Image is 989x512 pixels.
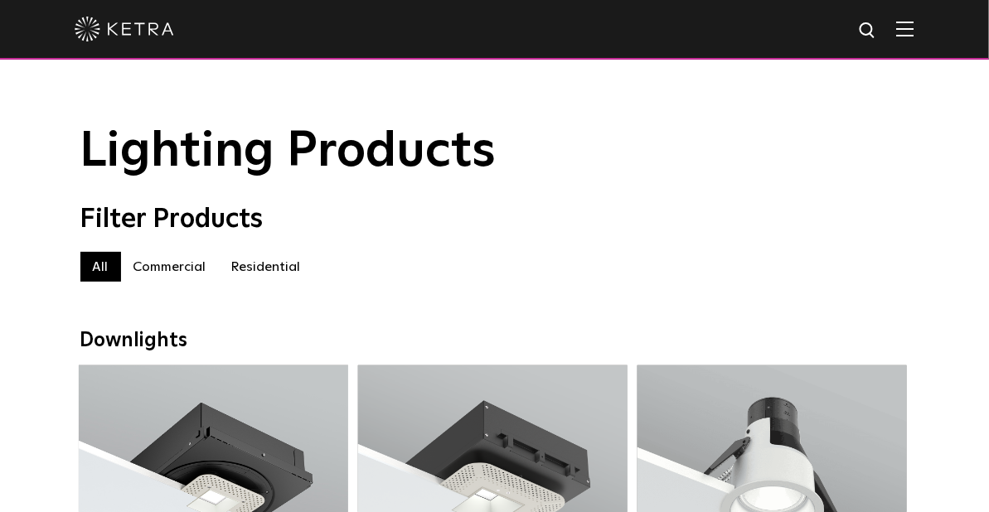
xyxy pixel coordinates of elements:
[80,252,121,282] label: All
[121,252,219,282] label: Commercial
[80,329,909,353] div: Downlights
[80,127,497,176] span: Lighting Products
[75,17,174,41] img: ketra-logo-2019-white
[896,21,914,36] img: Hamburger%20Nav.svg
[219,252,313,282] label: Residential
[80,204,909,235] div: Filter Products
[858,21,879,41] img: search icon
